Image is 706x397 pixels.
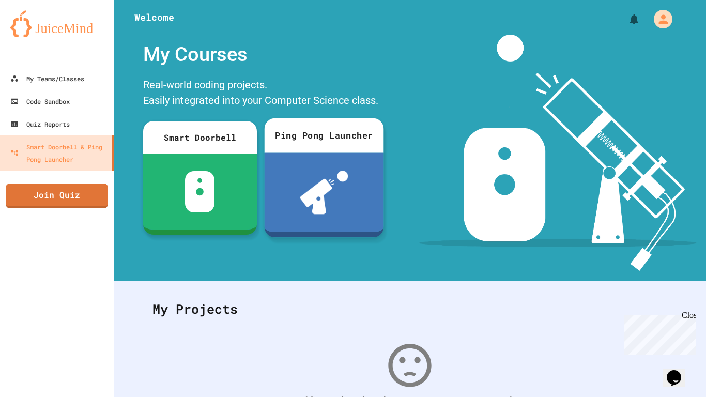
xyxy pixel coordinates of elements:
[300,171,348,214] img: ppl-with-ball.png
[10,72,84,85] div: My Teams/Classes
[138,35,386,74] div: My Courses
[264,118,383,153] div: Ping Pong Launcher
[10,10,103,37] img: logo-orange.svg
[609,10,643,28] div: My Notifications
[10,118,70,130] div: Quiz Reports
[10,141,108,165] div: Smart Doorbell & Ping Pong Launcher
[4,4,71,66] div: Chat with us now!Close
[138,74,386,113] div: Real-world coding projects. Easily integrated into your Computer Science class.
[663,356,696,387] iframe: chat widget
[10,95,70,108] div: Code Sandbox
[143,121,257,154] div: Smart Doorbell
[6,184,108,208] a: Join Quiz
[620,311,696,355] iframe: chat widget
[643,7,675,31] div: My Account
[419,35,696,271] img: banner-image-my-projects.png
[142,289,678,329] div: My Projects
[185,171,214,212] img: sdb-white.svg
